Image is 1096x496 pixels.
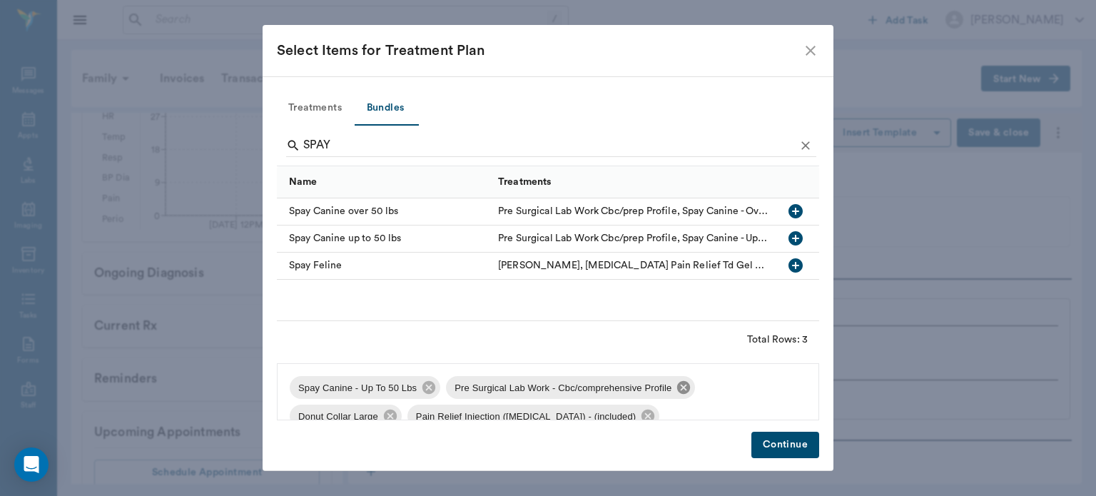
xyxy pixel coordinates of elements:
[795,135,816,156] button: Clear
[277,166,491,198] div: Name
[491,166,776,198] div: Treatments
[751,432,819,458] button: Continue
[407,410,644,424] span: Pain Relief Injection ([MEDICAL_DATA]) - (included)
[277,39,802,62] div: Select Items for Treatment Plan
[446,381,680,395] span: Pre Surgical Lab Work - Cbc/comprehensive Profile
[277,91,353,126] button: Treatments
[286,134,816,160] div: Search
[277,198,491,226] div: Spay Canine over 50 lbs
[14,447,49,482] div: Open Intercom Messenger
[802,42,819,59] button: close
[407,405,659,427] div: Pain Relief Injection ([MEDICAL_DATA]) - (included)
[353,91,417,126] button: Bundles
[277,253,491,280] div: Spay Feline
[498,258,769,273] div: Elizabethan Collar, Buprenorphine Pain Relief Td Gel 0.3mg/ml 1 ml syringe, Zorbium - Buprenorphi...
[498,162,552,202] div: Treatments
[290,410,387,424] span: Donut Collar Large
[290,405,402,427] div: Donut Collar Large
[290,381,425,395] span: Spay Canine - Up To 50 Lbs
[303,134,795,157] input: Find a treatment
[290,376,440,399] div: Spay Canine - Up To 50 Lbs
[747,333,808,347] div: Total Rows: 3
[498,204,769,218] div: Pre Surgical Lab Work Cbc/prep Profile, Spay Canine - Over 50 lbs, Elizabethan Collar, Pre Surgic...
[277,226,491,253] div: Spay Canine up to 50 lbs
[446,376,695,399] div: Pre Surgical Lab Work - Cbc/comprehensive Profile
[498,231,769,246] div: Pre Surgical Lab Work Cbc/prep Profile, Spay Canine - Up To 50 Lbs, Elizabethan Collar, Buprenorp...
[289,162,318,202] div: Name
